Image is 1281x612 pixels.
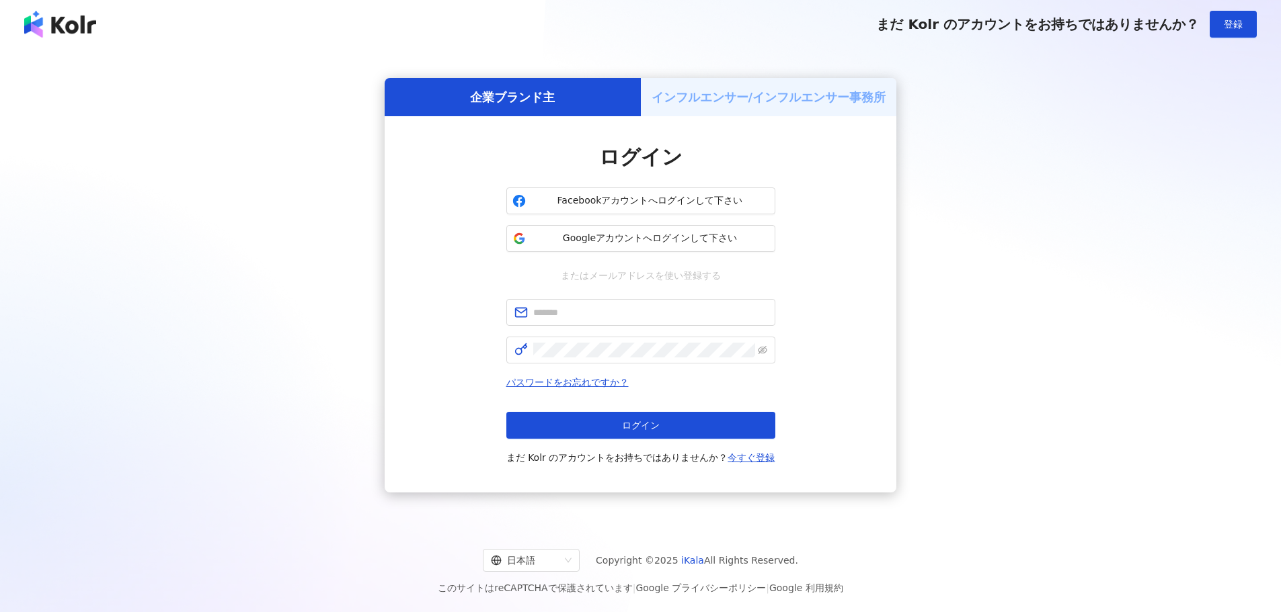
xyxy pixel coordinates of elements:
[876,16,1199,32] span: まだ Kolr のアカウントをお持ちではありませんか？
[1210,11,1257,38] button: 登録
[681,555,704,566] a: iKala
[506,187,775,214] button: Facebookアカウントへログインして下さい
[635,582,766,593] a: Google プライバシーポリシー
[769,582,843,593] a: Google 利用規約
[24,11,96,38] img: logo
[506,225,775,252] button: Googleアカウントへログインして下さい
[599,145,683,169] span: ログイン
[531,232,769,245] span: Googleアカウントへログインして下さい
[596,552,798,568] span: Copyright © 2025 All Rights Reserved.
[531,194,769,208] span: Facebookアカウントへログインして下さい
[758,345,767,355] span: eye-invisible
[438,580,843,596] span: このサイトはreCAPTCHAで保護されています
[652,89,886,105] h5: インフルエンサー/インフルエンサー事務所
[1224,19,1243,30] span: 登録
[506,449,775,466] span: まだ Kolr のアカウントをお持ちではありませんか？
[551,268,730,283] span: またはメールアドレスを使い登録する
[506,377,629,388] a: パスワードをお忘れですか？
[506,412,775,439] button: ログイン
[470,89,555,105] h5: 企業ブランド主
[728,452,775,463] a: 今すぐ登録
[633,582,636,593] span: |
[766,582,769,593] span: |
[491,550,559,571] div: 日本語
[622,420,660,431] span: ログイン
